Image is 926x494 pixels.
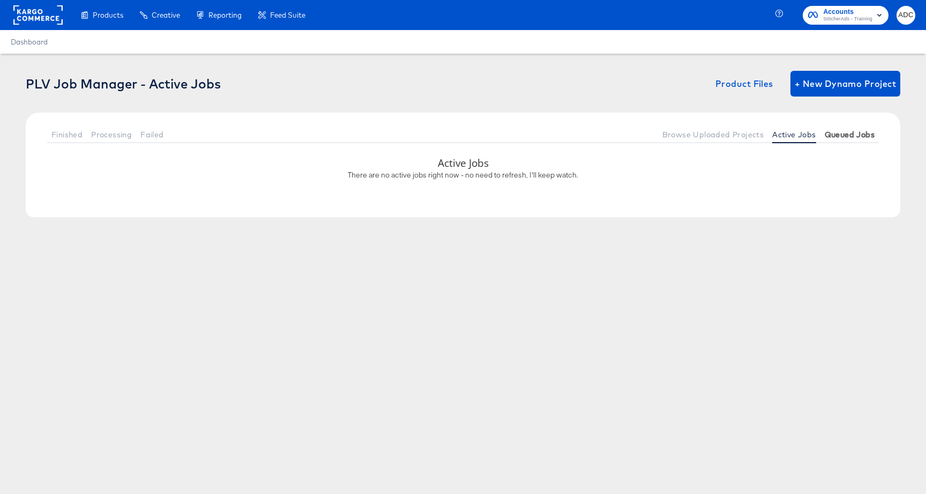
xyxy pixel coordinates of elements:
div: PLV Job Manager - Active Jobs [26,76,221,91]
p: There are no active jobs right now - no need to refresh, I'll keep watch. [36,170,890,180]
span: Finished [51,130,83,139]
span: + New Dynamo Project [795,76,896,91]
span: Queued Jobs [825,130,875,139]
button: ADC [897,6,915,25]
span: Creative [152,11,180,19]
a: Dashboard [11,38,48,46]
span: Reporting [208,11,242,19]
button: Product Files [711,71,778,97]
span: Accounts [823,6,872,18]
span: Processing [91,130,132,139]
span: StitcherAds - Training [823,15,872,24]
span: Active Jobs [772,130,816,139]
span: Failed [140,130,163,139]
button: AccountsStitcherAds - Training [803,6,888,25]
span: ADC [901,9,911,21]
button: + New Dynamo Project [790,71,900,97]
span: Browse Uploaded Projects [662,130,764,139]
span: Feed Suite [270,11,305,19]
span: Product Files [715,76,773,91]
span: Products [93,11,123,19]
h3: Active Jobs [63,156,863,170]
